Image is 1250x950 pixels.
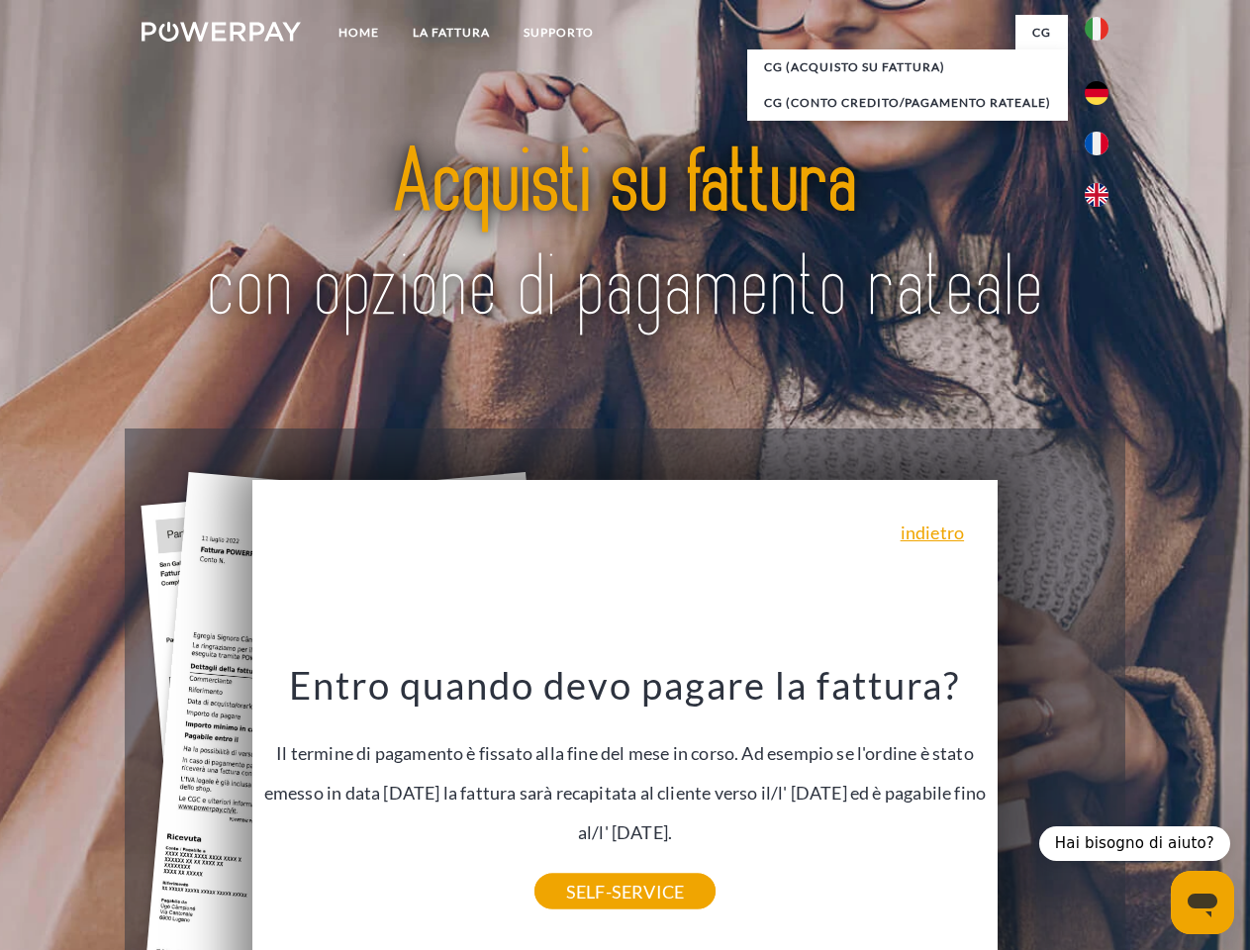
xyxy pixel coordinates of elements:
[747,85,1068,121] a: CG (Conto Credito/Pagamento rateale)
[1085,183,1108,207] img: en
[534,874,716,909] a: SELF-SERVICE
[1085,81,1108,105] img: de
[1085,132,1108,155] img: fr
[507,15,611,50] a: Supporto
[1015,15,1068,50] a: CG
[747,49,1068,85] a: CG (Acquisto su fattura)
[1039,826,1230,861] div: Hai bisogno di aiuto?
[142,22,301,42] img: logo-powerpay-white.svg
[322,15,396,50] a: Home
[189,95,1061,379] img: title-powerpay_it.svg
[1085,17,1108,41] img: it
[264,661,987,709] h3: Entro quando devo pagare la fattura?
[901,523,964,541] a: indietro
[396,15,507,50] a: LA FATTURA
[1171,871,1234,934] iframe: Pulsante per aprire la finestra di messaggistica, conversazione in corso
[264,661,987,892] div: Il termine di pagamento è fissato alla fine del mese in corso. Ad esempio se l'ordine è stato eme...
